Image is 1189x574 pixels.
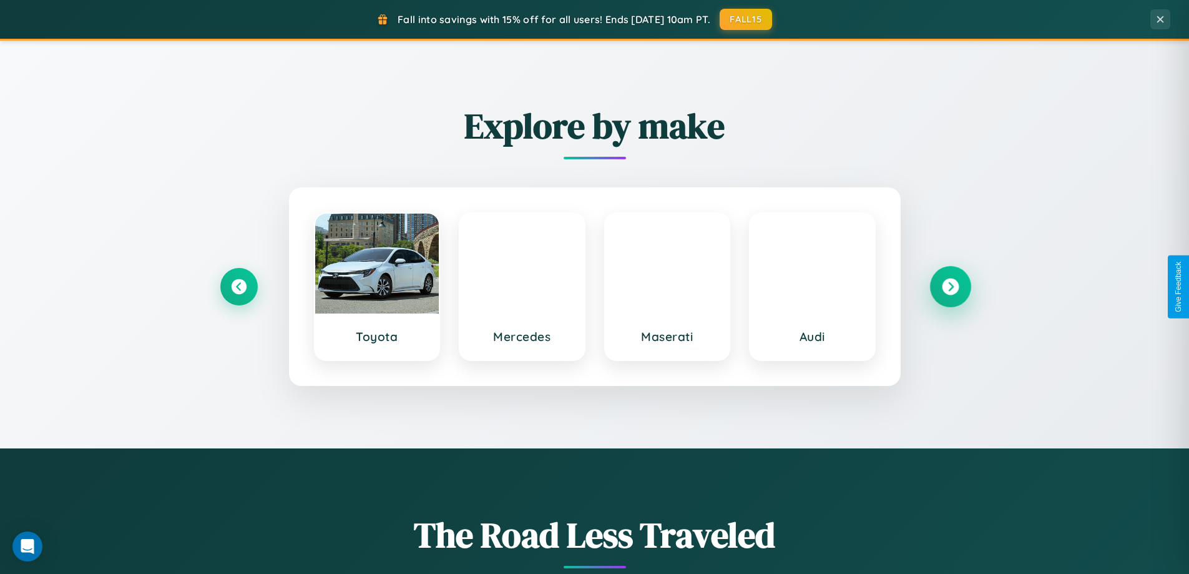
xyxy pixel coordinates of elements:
span: Fall into savings with 15% off for all users! Ends [DATE] 10am PT. [398,13,710,26]
div: Give Feedback [1174,262,1183,312]
h3: Maserati [618,329,717,344]
div: Open Intercom Messenger [12,532,42,562]
h1: The Road Less Traveled [220,511,969,559]
h3: Toyota [328,329,427,344]
h2: Explore by make [220,102,969,150]
button: FALL15 [720,9,772,30]
h3: Mercedes [472,329,572,344]
h3: Audi [763,329,862,344]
